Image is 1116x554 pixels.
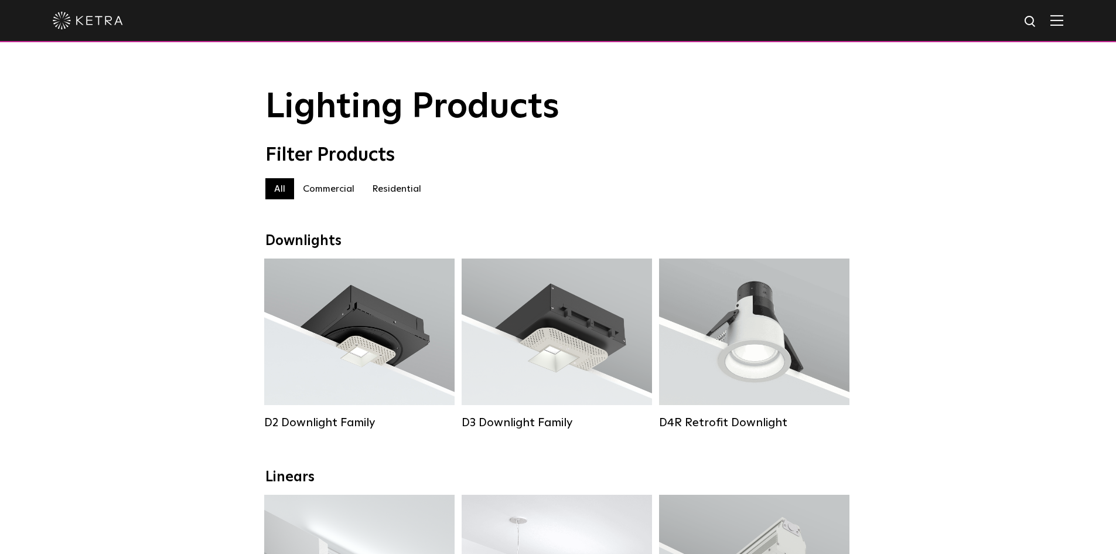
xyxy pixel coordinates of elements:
[659,259,849,430] a: D4R Retrofit Downlight Lumen Output:800Colors:White / BlackBeam Angles:15° / 25° / 40° / 60°Watta...
[294,178,363,199] label: Commercial
[264,259,455,430] a: D2 Downlight Family Lumen Output:1200Colors:White / Black / Gloss Black / Silver / Bronze / Silve...
[659,416,849,430] div: D4R Retrofit Downlight
[264,416,455,430] div: D2 Downlight Family
[265,469,851,486] div: Linears
[462,416,652,430] div: D3 Downlight Family
[265,178,294,199] label: All
[462,259,652,430] a: D3 Downlight Family Lumen Output:700 / 900 / 1100Colors:White / Black / Silver / Bronze / Paintab...
[265,233,851,250] div: Downlights
[265,144,851,166] div: Filter Products
[265,90,559,125] span: Lighting Products
[1023,15,1038,29] img: search icon
[1050,15,1063,26] img: Hamburger%20Nav.svg
[363,178,430,199] label: Residential
[53,12,123,29] img: ketra-logo-2019-white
